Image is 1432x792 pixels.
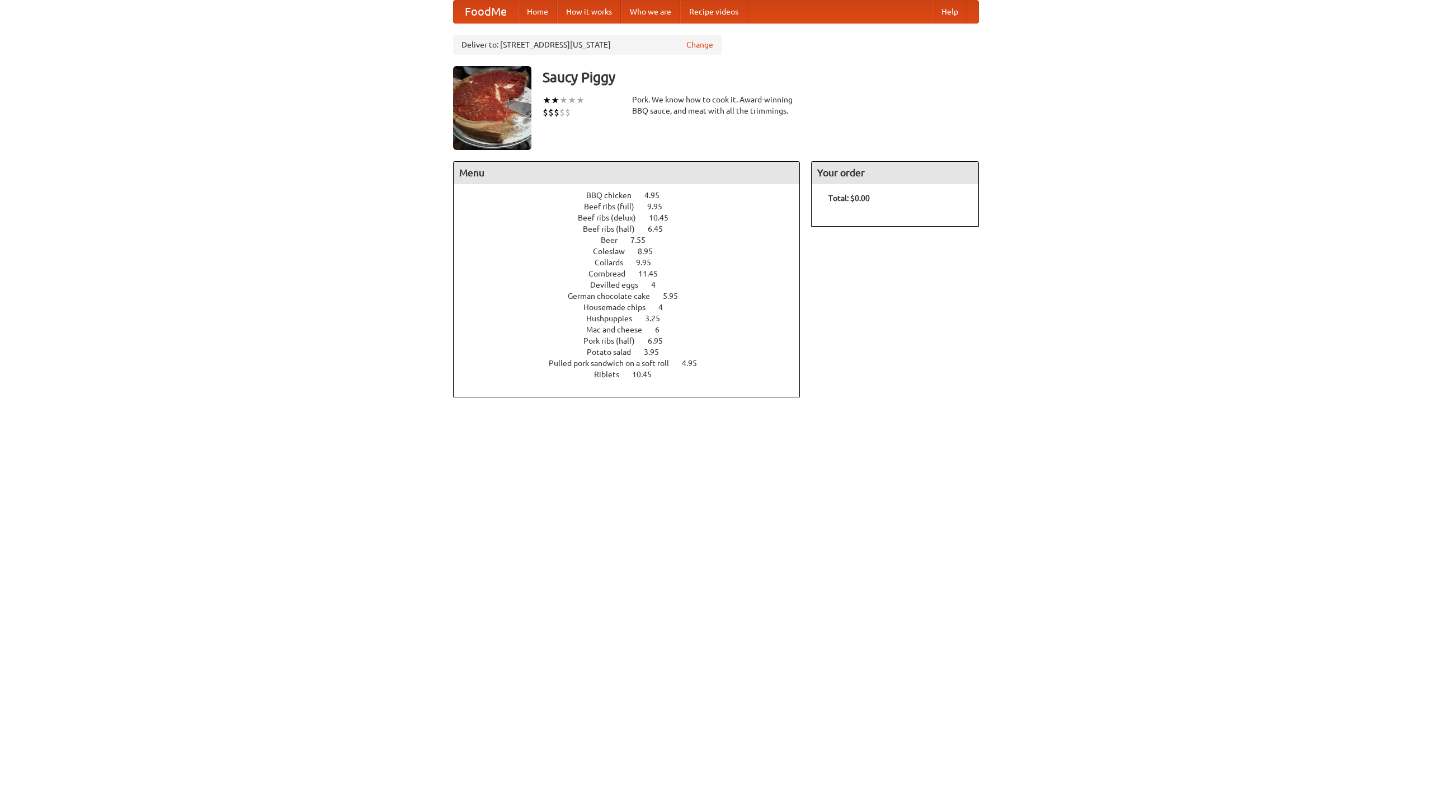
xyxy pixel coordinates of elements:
a: Mac and cheese 6 [586,325,680,334]
a: Beef ribs (delux) 10.45 [578,213,689,222]
span: Housemade chips [583,303,657,312]
span: 9.95 [636,258,662,267]
span: 11.45 [638,269,669,278]
a: Beef ribs (full) 9.95 [584,202,683,211]
li: ★ [568,94,576,106]
li: $ [543,106,548,119]
span: 3.95 [644,348,670,357]
b: Total: $0.00 [828,194,870,203]
span: Mac and cheese [586,325,653,334]
span: German chocolate cake [568,292,661,301]
h4: Menu [454,162,799,184]
a: Change [686,39,713,50]
a: Beef ribs (half) 6.45 [583,224,684,233]
a: BBQ chicken 4.95 [586,191,680,200]
li: $ [548,106,554,119]
a: Coleslaw 8.95 [593,247,673,256]
a: How it works [557,1,621,23]
span: Devilled eggs [590,280,649,289]
span: BBQ chicken [586,191,643,200]
img: angular.jpg [453,66,531,150]
div: Pork. We know how to cook it. Award-winning BBQ sauce, and meat with all the trimmings. [632,94,800,116]
a: Recipe videos [680,1,747,23]
span: 7.55 [630,236,657,245]
span: 4 [651,280,667,289]
span: Beef ribs (delux) [578,213,647,222]
a: Pork ribs (half) 6.95 [583,336,684,345]
a: Home [518,1,557,23]
span: Coleslaw [593,247,636,256]
span: 4 [658,303,674,312]
span: 4.95 [644,191,671,200]
a: Who we are [621,1,680,23]
span: Collards [595,258,634,267]
a: Riblets 10.45 [594,370,672,379]
span: 10.45 [649,213,680,222]
li: $ [559,106,565,119]
span: Cornbread [588,269,637,278]
h3: Saucy Piggy [543,66,979,88]
span: 10.45 [632,370,663,379]
li: $ [554,106,559,119]
span: 4.95 [682,359,708,368]
span: 6.45 [648,224,674,233]
a: Housemade chips 4 [583,303,684,312]
span: 9.95 [647,202,673,211]
span: Beer [601,236,629,245]
a: FoodMe [454,1,518,23]
a: Pulled pork sandwich on a soft roll 4.95 [549,359,718,368]
li: ★ [559,94,568,106]
span: Riblets [594,370,630,379]
li: ★ [543,94,551,106]
span: Beef ribs (full) [584,202,646,211]
h4: Your order [812,162,978,184]
span: 6.95 [648,336,674,345]
li: $ [565,106,571,119]
div: Deliver to: [STREET_ADDRESS][US_STATE] [453,35,722,55]
span: 3.25 [645,314,671,323]
a: Beer 7.55 [601,236,666,245]
a: Hushpuppies 3.25 [586,314,681,323]
li: ★ [551,94,559,106]
span: Hushpuppies [586,314,643,323]
span: 5.95 [663,292,689,301]
span: Pulled pork sandwich on a soft roll [549,359,680,368]
a: Potato salad 3.95 [587,348,680,357]
span: 8.95 [638,247,664,256]
span: 6 [655,325,671,334]
li: ★ [576,94,585,106]
span: Potato salad [587,348,642,357]
a: Collards 9.95 [595,258,672,267]
span: Beef ribs (half) [583,224,646,233]
a: Devilled eggs 4 [590,280,676,289]
a: German chocolate cake 5.95 [568,292,699,301]
a: Cornbread 11.45 [588,269,679,278]
span: Pork ribs (half) [583,336,646,345]
a: Help [932,1,967,23]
